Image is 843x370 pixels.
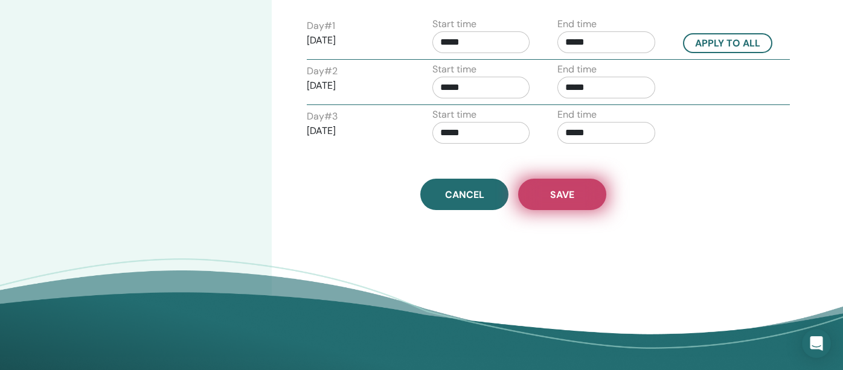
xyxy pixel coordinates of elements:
[307,64,338,78] label: Day # 2
[557,62,597,77] label: End time
[432,62,476,77] label: Start time
[432,107,476,122] label: Start time
[307,109,338,124] label: Day # 3
[307,78,405,93] p: [DATE]
[518,179,606,210] button: Save
[432,17,476,31] label: Start time
[307,19,335,33] label: Day # 1
[307,33,405,48] p: [DATE]
[802,329,831,358] div: Open Intercom Messenger
[445,188,484,201] span: Cancel
[557,107,597,122] label: End time
[550,188,574,201] span: Save
[307,124,405,138] p: [DATE]
[420,179,508,210] a: Cancel
[557,17,597,31] label: End time
[683,33,772,53] button: Apply to all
